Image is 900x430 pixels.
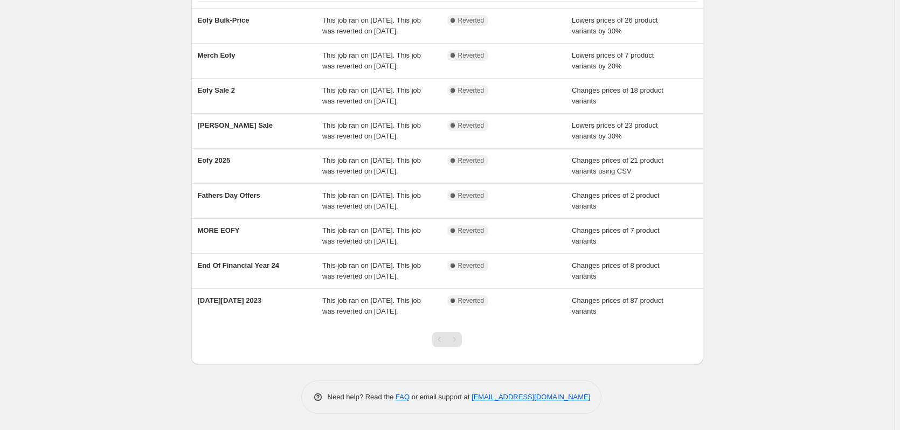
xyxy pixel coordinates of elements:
[198,191,260,199] span: Fathers Day Offers
[322,226,421,245] span: This job ran on [DATE]. This job was reverted on [DATE].
[322,296,421,315] span: This job ran on [DATE]. This job was reverted on [DATE].
[458,156,484,165] span: Reverted
[572,121,658,140] span: Lowers prices of 23 product variants by 30%
[572,51,654,70] span: Lowers prices of 7 product variants by 20%
[458,296,484,305] span: Reverted
[198,86,235,94] span: Eofy Sale 2
[458,86,484,95] span: Reverted
[198,261,280,269] span: End Of Financial Year 24
[458,121,484,130] span: Reverted
[458,226,484,235] span: Reverted
[322,16,421,35] span: This job ran on [DATE]. This job was reverted on [DATE].
[328,393,396,401] span: Need help? Read the
[572,16,658,35] span: Lowers prices of 26 product variants by 30%
[322,121,421,140] span: This job ran on [DATE]. This job was reverted on [DATE].
[322,156,421,175] span: This job ran on [DATE]. This job was reverted on [DATE].
[432,332,462,347] nav: Pagination
[198,296,262,304] span: [DATE][DATE] 2023
[198,156,231,164] span: Eofy 2025
[322,51,421,70] span: This job ran on [DATE]. This job was reverted on [DATE].
[396,393,410,401] a: FAQ
[322,261,421,280] span: This job ran on [DATE]. This job was reverted on [DATE].
[198,226,240,234] span: MORE EOFY
[472,393,590,401] a: [EMAIL_ADDRESS][DOMAIN_NAME]
[572,261,660,280] span: Changes prices of 8 product variants
[410,393,472,401] span: or email support at
[458,191,484,200] span: Reverted
[458,51,484,60] span: Reverted
[322,86,421,105] span: This job ran on [DATE]. This job was reverted on [DATE].
[572,226,660,245] span: Changes prices of 7 product variants
[322,191,421,210] span: This job ran on [DATE]. This job was reverted on [DATE].
[572,191,660,210] span: Changes prices of 2 product variants
[572,86,663,105] span: Changes prices of 18 product variants
[572,296,663,315] span: Changes prices of 87 product variants
[198,121,273,129] span: [PERSON_NAME] Sale
[458,261,484,270] span: Reverted
[572,156,663,175] span: Changes prices of 21 product variants using CSV
[198,16,250,24] span: Eofy Bulk-Price
[458,16,484,25] span: Reverted
[198,51,236,59] span: Merch Eofy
